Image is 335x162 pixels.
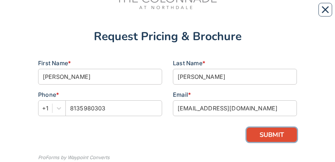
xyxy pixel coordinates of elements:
[247,128,297,142] button: SUBMIT
[38,59,68,67] span: First Name
[173,59,202,67] span: Last Name
[38,31,297,42] div: Request Pricing & Brochure
[318,3,332,16] button: Close
[38,154,110,161] div: ProForms by Waypoint Converts
[173,91,188,98] span: Email
[38,91,56,98] span: Phone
